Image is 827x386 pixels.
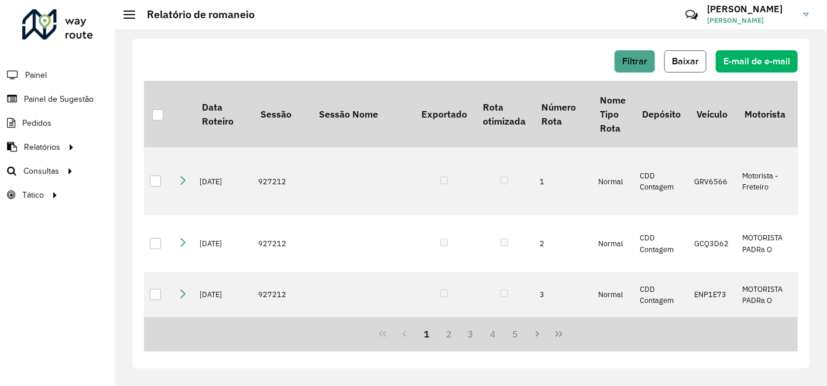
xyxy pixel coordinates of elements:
[679,2,704,27] a: Contato Rápido
[707,15,795,26] span: [PERSON_NAME]
[634,81,688,147] th: Depósito
[592,215,634,272] td: Normal
[534,215,592,272] td: 2
[416,323,438,345] button: 1
[526,323,548,345] button: Próxima Página
[689,147,737,215] td: GRV6566
[615,50,655,73] button: Filtrar
[438,323,460,345] button: 2
[23,165,59,177] span: Consultas
[252,215,311,272] td: 927212
[737,81,806,147] th: Motorista
[716,50,798,73] button: E-mail de e-mail
[534,147,592,215] td: 1
[737,272,806,318] td: MOTORISTA PADRa O
[634,215,688,272] td: CDD Contagem
[548,323,570,345] button: Última página
[689,272,737,318] td: ENP1E73
[24,141,60,153] span: Relatórios
[25,69,47,81] span: Painel
[664,50,706,73] button: Baixar
[592,81,634,147] th: Nome Tipo Rota
[252,272,311,318] td: 927212
[723,56,790,66] span: E-mail de e-mail
[689,81,737,147] th: Veículo
[592,272,634,318] td: Normal
[592,147,634,215] td: Normal
[413,81,475,147] th: Exportado
[311,81,413,147] th: Sessão Nome
[737,215,806,272] td: MOTORISTA PADRa O
[622,56,647,66] span: Filtrar
[194,81,252,147] th: Data Roteiro
[460,323,482,345] button: 3
[534,272,592,318] td: 3
[252,147,311,215] td: 927212
[475,81,533,147] th: Rota otimizada
[194,147,252,215] td: [DATE]
[707,4,795,15] h3: [PERSON_NAME]
[504,323,526,345] button: 5
[672,56,699,66] span: Baixar
[252,81,311,147] th: Sessão
[194,272,252,318] td: [DATE]
[689,215,737,272] td: GCQ3D62
[634,147,688,215] td: CDD Contagem
[737,147,806,215] td: Motorista - Freteiro
[22,189,44,201] span: Tático
[634,272,688,318] td: CDD Contagem
[135,8,255,21] h2: Relatório de romaneio
[194,215,252,272] td: [DATE]
[24,93,94,105] span: Painel de Sugestão
[22,117,52,129] span: Pedidos
[534,81,592,147] th: Número Rota
[482,323,504,345] button: 4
